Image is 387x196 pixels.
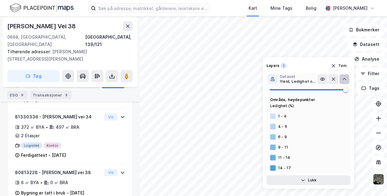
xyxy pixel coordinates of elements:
[278,114,287,119] div: 1 - 4
[40,180,43,185] div: •
[7,21,77,31] div: [PERSON_NAME] Vei 38
[30,91,72,99] div: Transaksjoner
[7,49,52,54] span: Tilhørende adresser:
[278,135,287,139] div: 6 - 9
[343,24,385,36] button: Bokmerker
[15,169,102,176] div: 80813228 - [PERSON_NAME] vei 38
[347,38,385,51] button: Datasett
[19,92,25,98] div: 9
[267,63,279,68] div: Layers
[21,132,40,139] div: 2 Etasjer
[280,79,318,84] div: Yield, Ledighet og Leie
[333,5,368,12] div: [PERSON_NAME]
[270,97,347,102] div: Område, høydepunkter
[281,63,287,69] div: 1
[56,124,79,131] div: 497 ㎡ BRA
[270,5,292,12] div: Mine Tags
[357,167,387,196] iframe: Chat Widget
[7,70,60,82] button: Tag
[10,3,74,13] img: logo.f888ab2527a4732fd821a326f86c7f29.svg
[355,68,385,80] button: Filter
[349,53,385,65] button: Analyse
[63,92,69,98] div: 8
[104,113,118,121] button: Vis
[21,179,39,186] div: 6 ㎡ BYA
[278,166,291,170] div: 14 - 17
[21,124,44,131] div: 372 ㎡ BYA
[357,167,387,196] div: Kontrollprogram for chat
[15,113,102,121] div: 81330336 - [PERSON_NAME] vei 34
[280,74,318,79] div: Dataset
[278,145,288,150] div: 9 - 11
[96,4,210,13] input: Søk på adresse, matrikkel, gårdeiere, leietakere eller personer
[249,5,257,12] div: Kart
[267,175,350,185] button: Lukk
[270,103,347,108] div: Ledighet (%)
[21,152,66,159] div: Ferdigattest - [DATE]
[46,125,48,130] div: •
[7,91,28,99] div: ESG
[7,33,85,48] div: 0668, [GEOGRAPHIC_DATA], [GEOGRAPHIC_DATA]
[104,169,118,176] button: Vis
[85,33,133,48] div: [GEOGRAPHIC_DATA], 139/121
[7,48,128,63] div: [PERSON_NAME][STREET_ADDRESS][PERSON_NAME]
[356,82,385,94] button: Tags
[278,124,287,129] div: 4 - 6
[327,61,350,71] button: Tøm
[306,5,316,12] div: Bolig
[50,179,68,186] div: 0 ㎡ BRA
[278,155,290,160] div: 11 - 14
